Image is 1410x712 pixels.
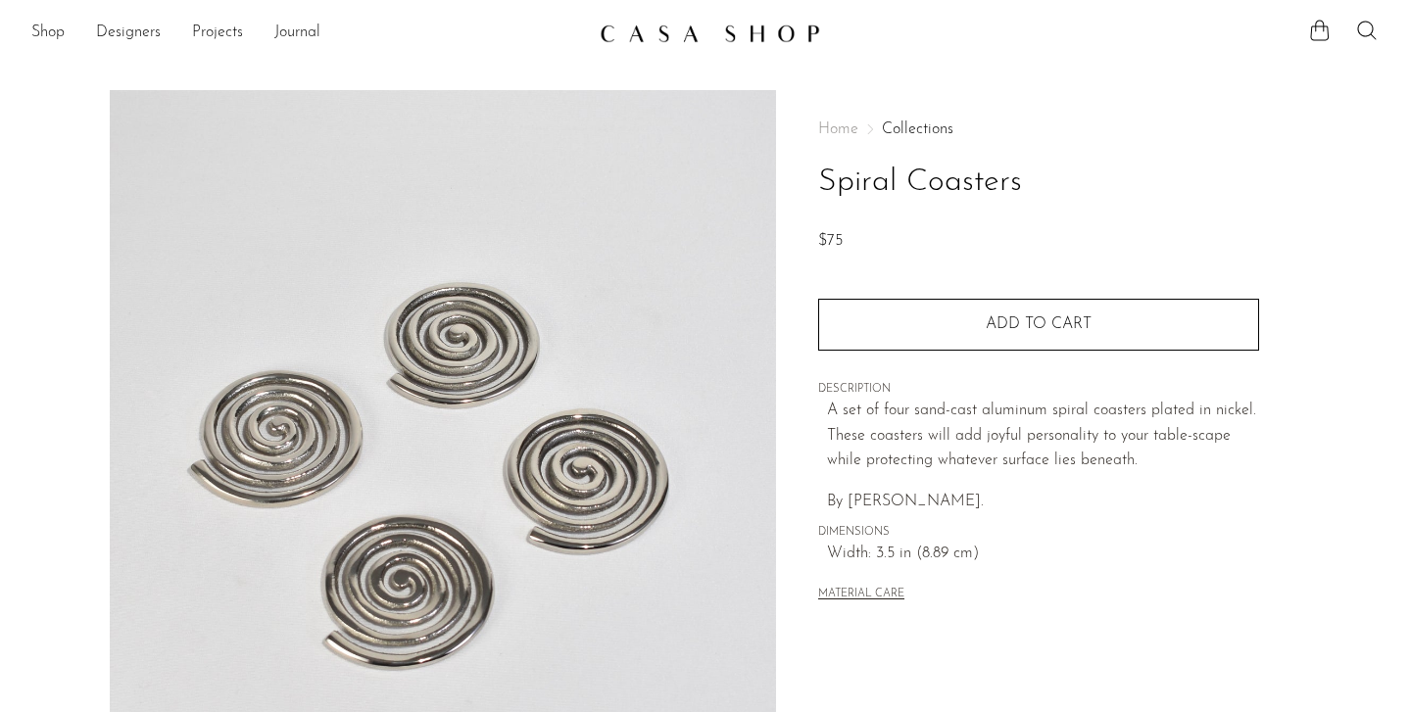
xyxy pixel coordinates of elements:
[818,233,843,249] span: $75
[882,121,953,137] a: Collections
[31,17,584,50] nav: Desktop navigation
[818,588,904,602] button: MATERIAL CARE
[31,17,584,50] ul: NEW HEADER MENU
[96,21,161,46] a: Designers
[827,542,1259,567] span: Width: 3.5 in (8.89 cm)
[827,403,1256,468] span: A set of four sand-cast aluminum spiral coasters plated in nickel. These coasters will add joyful...
[818,121,858,137] span: Home
[31,21,65,46] a: Shop
[192,21,243,46] a: Projects
[818,524,1259,542] span: DIMENSIONS
[274,21,320,46] a: Journal
[818,381,1259,399] span: DESCRIPTION
[818,121,1259,137] nav: Breadcrumbs
[986,316,1092,332] span: Add to cart
[818,158,1259,208] h1: Spiral Coasters
[818,299,1259,350] button: Add to cart
[827,494,984,509] span: By [PERSON_NAME].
